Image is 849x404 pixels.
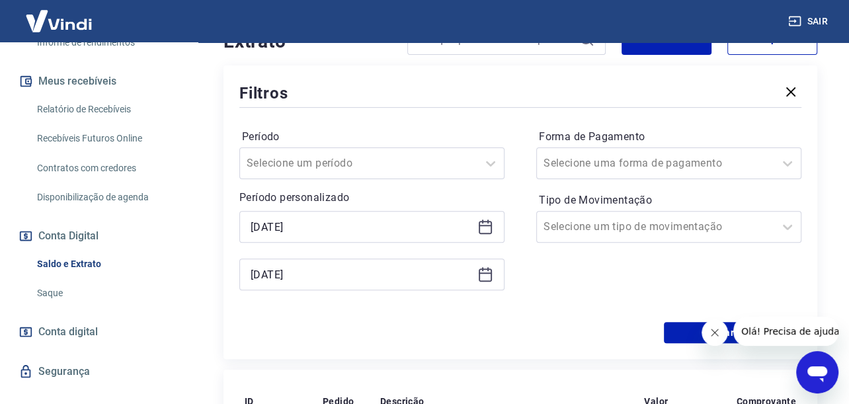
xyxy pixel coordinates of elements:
[16,317,182,346] a: Conta digital
[16,1,102,41] img: Vindi
[251,264,472,284] input: Data final
[32,251,182,278] a: Saldo e Extrato
[242,129,502,145] label: Período
[32,280,182,307] a: Saque
[32,125,182,152] a: Recebíveis Futuros Online
[733,317,838,346] iframe: Mensagem da empresa
[239,83,288,104] h5: Filtros
[32,96,182,123] a: Relatório de Recebíveis
[251,217,472,237] input: Data inicial
[664,322,801,343] button: Aplicar filtros
[32,29,182,56] a: Informe de rendimentos
[786,9,833,34] button: Sair
[796,351,838,393] iframe: Botão para abrir a janela de mensagens
[702,319,728,346] iframe: Fechar mensagem
[32,184,182,211] a: Disponibilização de agenda
[539,129,799,145] label: Forma de Pagamento
[539,192,799,208] label: Tipo de Movimentação
[16,67,182,96] button: Meus recebíveis
[16,357,182,386] a: Segurança
[32,155,182,182] a: Contratos com credores
[38,323,98,341] span: Conta digital
[16,222,182,251] button: Conta Digital
[239,190,505,206] p: Período personalizado
[8,9,111,20] span: Olá! Precisa de ajuda?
